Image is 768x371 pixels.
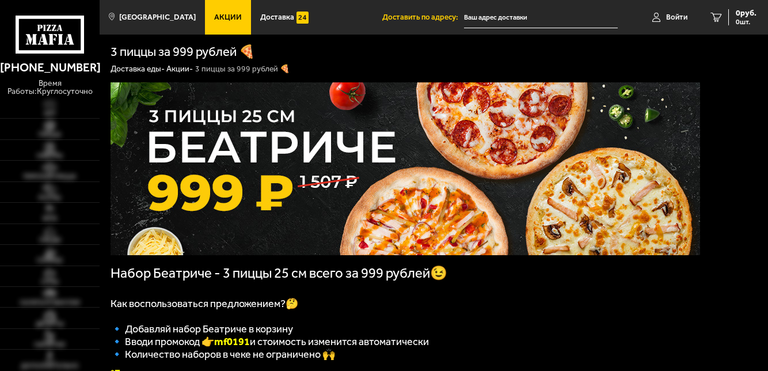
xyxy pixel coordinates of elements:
h1: 3 пиццы за 999 рублей 🍕 [111,46,255,58]
span: 0 шт. [736,18,756,25]
span: Акции [214,13,242,21]
img: 1024x1024 [111,82,700,255]
span: 🔹 Вводи промокод 👉 и стоимость изменится автоматически [111,335,429,348]
span: Набор Беатриче - 3 пиццы 25 см всего за 999 рублей😉 [111,265,447,281]
input: Ваш адрес доставки [464,7,618,28]
span: Как воспользоваться предложением?🤔 [111,297,298,310]
span: [GEOGRAPHIC_DATA] [119,13,196,21]
span: 🔹 Добавляй набор Беатриче в корзину [111,323,293,335]
span: Доставить по адресу: [382,13,464,21]
div: 3 пиццы за 999 рублей 🍕 [195,64,290,74]
span: 0 руб. [736,9,756,17]
span: Войти [666,13,687,21]
img: 15daf4d41897b9f0e9f617042186c801.svg [296,12,309,24]
span: Доставка [260,13,294,21]
span: 🔹 Количество наборов в чеке не ограничено 🙌 [111,348,335,361]
a: Акции- [166,64,193,74]
b: mf0191 [214,335,250,348]
a: Доставка еды- [111,64,165,74]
